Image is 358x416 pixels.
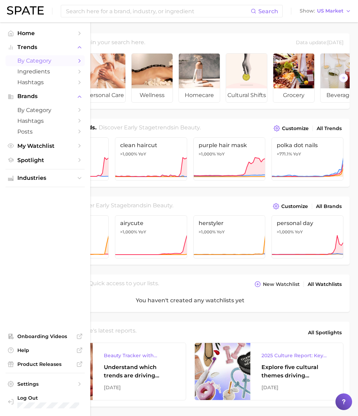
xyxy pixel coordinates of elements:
span: All Watchlists [308,281,342,287]
span: Customize [282,126,309,131]
span: Spotlight [17,157,73,163]
span: Industries [17,175,73,181]
span: airycute [120,220,182,226]
span: Onboarding Videos [17,333,73,339]
button: New Watchlist [253,279,301,289]
div: [DATE] [261,383,332,392]
span: homecare [179,88,220,102]
span: grocery [273,88,314,102]
span: Hashtags [17,79,73,86]
span: wellness [132,88,173,102]
span: beauty [153,202,172,209]
span: Discover Early Stage trends in . [99,124,201,131]
a: Product Releases [6,359,85,369]
a: My Watchlist [6,141,85,151]
a: All Brands [314,202,343,211]
span: YoY [138,151,146,157]
div: You haven't created any watchlists yet [31,289,350,312]
a: polka dot nails+771.1% YoY [272,137,343,181]
button: Customize [271,201,310,211]
div: [DATE] [104,383,175,392]
span: US Market [317,9,343,13]
span: Show [300,9,315,13]
span: Settings [17,381,73,387]
span: >1,000% [199,229,216,234]
a: airycute>1,000% YoY [115,215,187,258]
span: +771.1% [277,151,292,157]
a: homecare [178,53,220,103]
span: beauty [180,124,200,131]
a: cultural shifts [226,53,267,103]
a: personal care [84,53,126,103]
span: polka dot nails [277,142,338,149]
h2: Quick access to your lists. [89,279,159,289]
span: Ingredients [17,68,73,75]
span: >1,000% [120,151,137,157]
span: Posts [17,128,73,135]
span: YoY [217,229,225,235]
button: Customize [272,123,310,133]
span: Discover Early Stage brands in . [70,202,173,209]
span: All Spotlights [308,328,342,337]
a: clean haircut>1,000% YoY [115,137,187,181]
a: personal day>1,000% YoY [272,215,343,258]
span: personal day [277,220,338,226]
span: YoY [217,151,225,157]
button: Scroll Right [339,73,348,82]
span: >1,000% [199,151,216,157]
span: Home [17,30,73,37]
span: YoY [295,229,303,235]
a: purple hair mask>1,000% YoY [193,137,265,181]
span: Customize [281,203,308,209]
span: All Brands [316,203,342,209]
span: YoY [138,229,146,235]
img: SPATE [7,6,44,15]
div: Data update: [DATE] [296,38,343,48]
span: >1,000% [277,229,294,234]
a: Onboarding Videos [6,331,85,342]
a: Spotlight [6,155,85,166]
a: wellness [131,53,173,103]
span: Search [258,8,278,15]
span: Brands [17,93,73,99]
button: ShowUS Market [298,7,353,16]
span: herstyler [199,220,260,226]
span: Product Releases [17,361,73,367]
a: All Spotlights [306,327,343,338]
span: My Watchlist [17,143,73,149]
span: cultural shifts [226,88,267,102]
span: Log Out [17,395,79,401]
h2: Begin your search here. [80,38,145,48]
button: Brands [6,91,85,102]
span: >1,000% [120,229,137,234]
span: All Trends [317,126,342,131]
a: Home [6,28,85,39]
span: purple hair mask [199,142,260,149]
a: herstyler>1,000% YoY [193,215,265,258]
span: clean haircut [120,142,182,149]
span: Help [17,347,73,353]
div: Explore five cultural themes driving influence across beauty, food, and pop culture. [261,363,332,380]
a: All Trends [315,124,343,133]
a: by Category [6,105,85,115]
a: 2025 Culture Report: Key Themes That Are Shaping Consumer DemandExplore five cultural themes driv... [194,343,344,400]
div: Understand which trends are driving engagement across platforms in the skin, hair, makeup, and fr... [104,363,175,380]
a: Hashtags [6,77,85,88]
span: YoY [293,151,301,157]
h2: Spate's latest reports. [77,327,136,338]
span: Trends [17,44,73,50]
button: Trends [6,42,85,53]
a: grocery [273,53,315,103]
span: New Watchlist [263,281,300,287]
a: by Category [6,55,85,66]
a: Log out. Currently logged in with e-mail yumi.toki@spate.nyc. [6,393,85,410]
a: All Watchlists [306,280,343,289]
span: Hashtags [17,118,73,124]
span: by Category [17,107,73,113]
a: Hashtags [6,115,85,126]
a: Posts [6,126,85,137]
a: Help [6,345,85,355]
a: Beauty Tracker with Popularity IndexUnderstand which trends are driving engagement across platfor... [37,343,186,400]
span: by Category [17,57,73,64]
div: Beauty Tracker with Popularity Index [104,351,175,360]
